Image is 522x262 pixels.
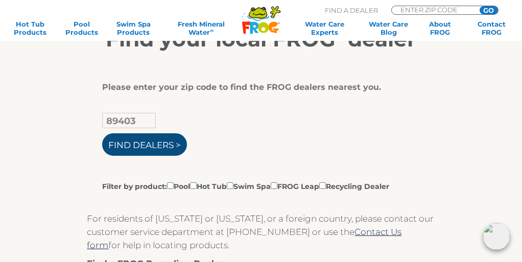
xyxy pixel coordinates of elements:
[292,20,357,36] a: Water CareExperts
[399,6,468,13] input: Zip Code Form
[271,182,277,189] input: Filter by product:PoolHot TubSwim SpaFROG LeapRecycling Dealer
[102,82,412,92] div: Please enter your zip code to find the FROG dealers nearest you.
[102,180,389,192] label: Filter by product: Pool Hot Tub Swim Spa FROG Leap Recycling Dealer
[87,212,435,252] p: For residents of [US_STATE] or [US_STATE], or a foreign country, please contact our customer serv...
[210,28,213,33] sup: ∞
[113,20,154,36] a: Swim SpaProducts
[483,223,510,250] img: openIcon
[62,20,102,36] a: PoolProducts
[368,20,409,36] a: Water CareBlog
[227,182,233,189] input: Filter by product:PoolHot TubSwim SpaFROG LeapRecycling Dealer
[336,23,348,43] sup: ®
[190,182,197,189] input: Filter by product:PoolHot TubSwim SpaFROG LeapRecycling Dealer
[325,6,378,15] p: Find A Dealer
[471,20,512,36] a: ContactFROG
[167,182,174,189] input: Filter by product:PoolHot TubSwim SpaFROG LeapRecycling Dealer
[102,133,187,156] input: Find Dealers >
[319,182,326,189] input: Filter by product:PoolHot TubSwim SpaFROG LeapRecycling Dealer
[420,20,460,36] a: AboutFROG
[10,20,51,36] a: Hot TubProducts
[480,6,498,14] input: GO
[165,20,238,36] a: Fresh MineralWater∞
